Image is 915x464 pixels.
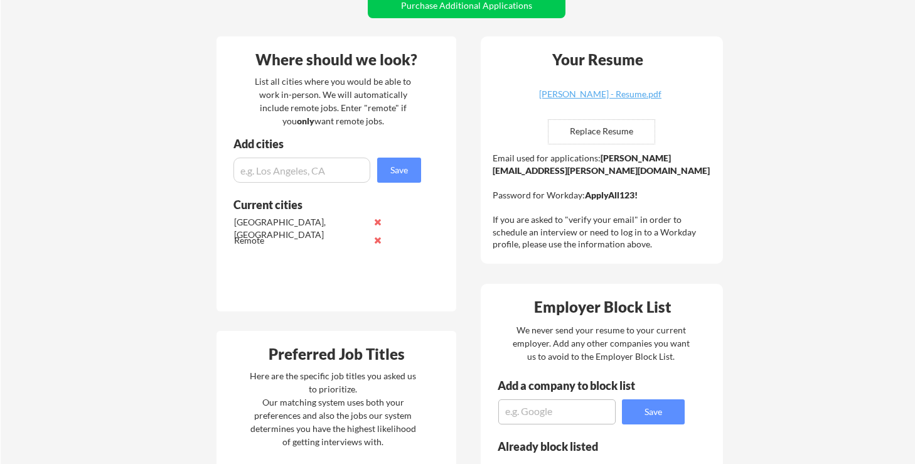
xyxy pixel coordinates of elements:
div: Add a company to block list [498,380,655,391]
button: Save [622,399,685,424]
div: Already block listed [498,441,668,452]
div: Employer Block List [486,299,719,315]
div: Email used for applications: Password for Workday: If you are asked to "verify your email" in ord... [493,152,714,251]
strong: [PERSON_NAME][EMAIL_ADDRESS][PERSON_NAME][DOMAIN_NAME] [493,153,710,176]
div: Here are the specific job titles you asked us to prioritize. Our matching system uses both your p... [247,369,419,448]
div: [GEOGRAPHIC_DATA], [GEOGRAPHIC_DATA] [234,216,367,240]
div: Where should we look? [220,52,453,67]
div: Preferred Job Titles [220,347,453,362]
div: Remote [234,234,367,247]
div: We never send your resume to your current employer. Add any other companies you want us to avoid ... [511,323,690,363]
div: Add cities [233,138,424,149]
div: Current cities [233,199,407,210]
div: List all cities where you would be able to work in-person. We will automatically include remote j... [247,75,419,127]
div: Your Resume [535,52,660,67]
input: e.g. Los Angeles, CA [233,158,370,183]
button: Save [377,158,421,183]
strong: ApplyAll123! [585,190,638,200]
strong: only [297,116,314,126]
a: [PERSON_NAME] - Resume.pdf [525,90,675,109]
div: [PERSON_NAME] - Resume.pdf [525,90,675,99]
